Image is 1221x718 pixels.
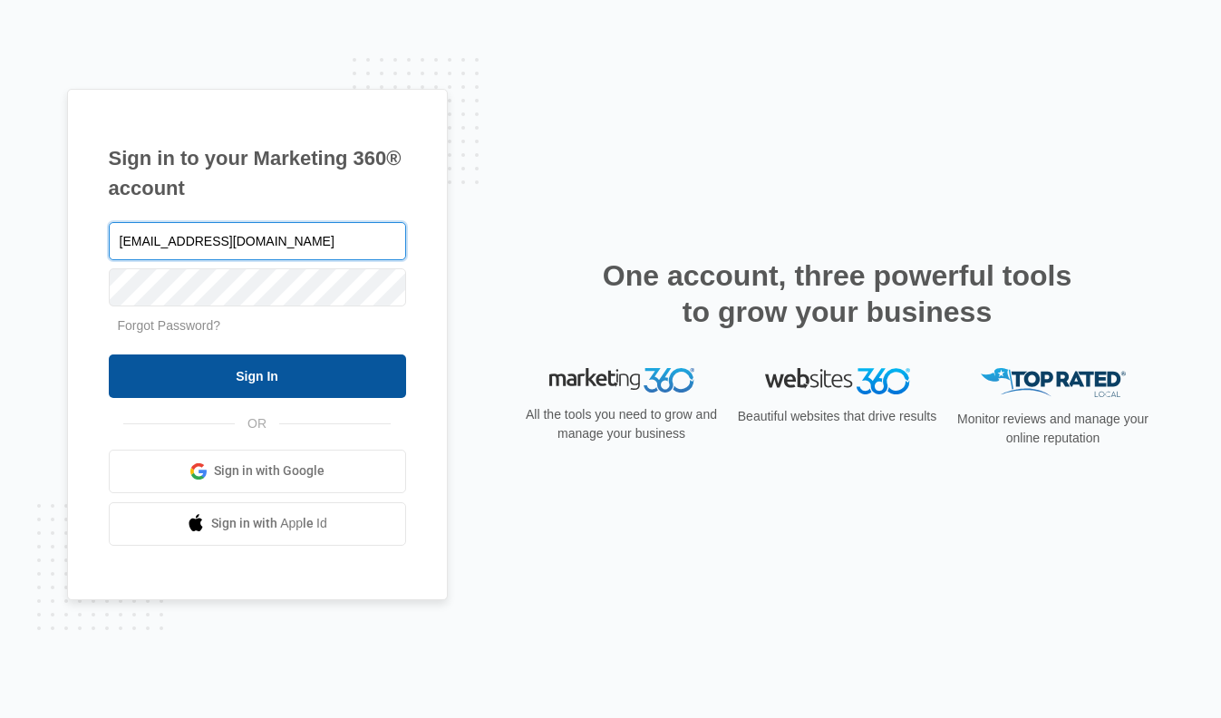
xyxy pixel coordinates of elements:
[214,461,325,480] span: Sign in with Google
[765,368,910,394] img: Websites 360
[597,257,1078,330] h2: One account, three powerful tools to grow your business
[109,502,406,546] a: Sign in with Apple Id
[549,368,694,393] img: Marketing 360
[109,222,406,260] input: Email
[118,318,221,333] a: Forgot Password?
[736,407,939,426] p: Beautiful websites that drive results
[235,414,279,433] span: OR
[109,143,406,203] h1: Sign in to your Marketing 360® account
[520,405,723,443] p: All the tools you need to grow and manage your business
[981,368,1126,398] img: Top Rated Local
[109,450,406,493] a: Sign in with Google
[211,514,327,533] span: Sign in with Apple Id
[109,354,406,398] input: Sign In
[952,410,1155,448] p: Monitor reviews and manage your online reputation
